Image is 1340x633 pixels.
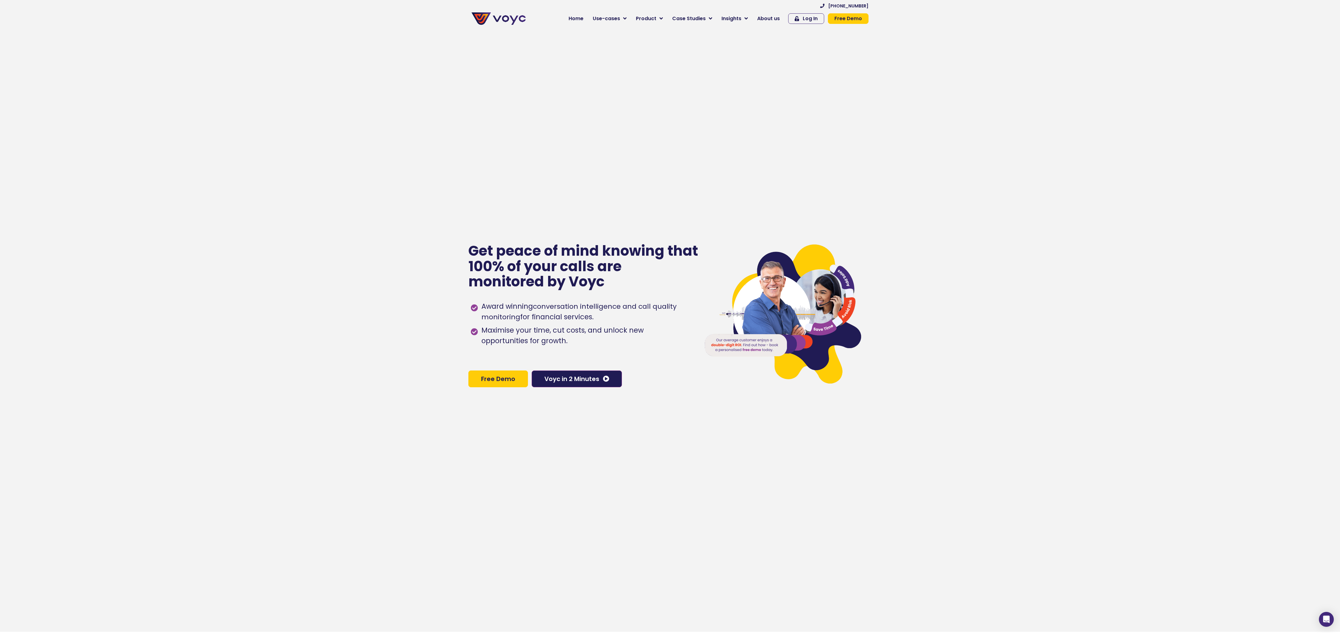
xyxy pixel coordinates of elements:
[471,12,526,25] img: voyc-full-logo
[1319,612,1334,627] div: Open Intercom Messenger
[468,243,699,290] p: Get peace of mind knowing that 100% of your calls are monitored by Voyc
[564,12,588,25] a: Home
[672,15,706,22] span: Case Studies
[788,13,824,24] a: Log In
[803,16,818,21] span: Log In
[593,15,620,22] span: Use-cases
[757,15,780,22] span: About us
[636,15,656,22] span: Product
[544,376,599,382] span: Voyc in 2 Minutes
[834,16,862,21] span: Free Demo
[828,4,869,8] span: [PHONE_NUMBER]
[480,301,692,322] span: Award winning for financial services.
[753,12,784,25] a: About us
[717,12,753,25] a: Insights
[569,15,583,22] span: Home
[532,370,622,387] a: Voyc in 2 Minutes
[668,12,717,25] a: Case Studies
[721,15,741,22] span: Insights
[481,376,515,382] span: Free Demo
[588,12,631,25] a: Use-cases
[481,302,677,322] h1: conversation intelligence and call quality monitoring
[820,4,869,8] a: [PHONE_NUMBER]
[631,12,668,25] a: Product
[480,325,692,346] span: Maximise your time, cut costs, and unlock new opportunities for growth.
[828,13,869,24] a: Free Demo
[468,370,528,387] a: Free Demo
